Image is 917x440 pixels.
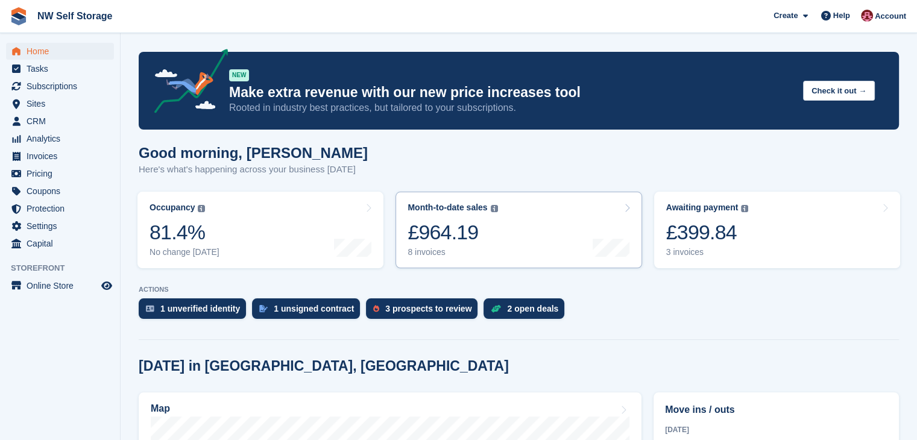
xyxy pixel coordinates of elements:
div: No change [DATE] [150,247,219,257]
span: CRM [27,113,99,130]
p: Here's what's happening across your business [DATE] [139,163,368,177]
span: Capital [27,235,99,252]
img: icon-info-grey-7440780725fd019a000dd9b08b2336e03edf1995a4989e88bcd33f0948082b44.svg [198,205,205,212]
a: menu [6,60,114,77]
span: Help [833,10,850,22]
div: £964.19 [408,220,497,245]
span: Subscriptions [27,78,99,95]
div: Month-to-date sales [408,203,487,213]
div: 1 unsigned contract [274,304,354,313]
div: 8 invoices [408,247,497,257]
a: menu [6,148,114,165]
h2: Move ins / outs [665,403,887,417]
img: icon-info-grey-7440780725fd019a000dd9b08b2336e03edf1995a4989e88bcd33f0948082b44.svg [491,205,498,212]
a: 2 open deals [484,298,570,325]
img: price-adjustments-announcement-icon-8257ccfd72463d97f412b2fc003d46551f7dbcb40ab6d574587a9cd5c0d94... [144,49,228,118]
span: Online Store [27,277,99,294]
span: Invoices [27,148,99,165]
img: stora-icon-8386f47178a22dfd0bd8f6a31ec36ba5ce8667c1dd55bd0f319d3a0aa187defe.svg [10,7,28,25]
img: prospect-51fa495bee0391a8d652442698ab0144808aea92771e9ea1ae160a38d050c398.svg [373,305,379,312]
p: Rooted in industry best practices, but tailored to your subscriptions. [229,101,793,115]
button: Check it out → [803,81,875,101]
a: menu [6,95,114,112]
a: Preview store [99,278,114,293]
a: Awaiting payment £399.84 3 invoices [654,192,900,268]
img: contract_signature_icon-13c848040528278c33f63329250d36e43548de30e8caae1d1a13099fd9432cc5.svg [259,305,268,312]
img: icon-info-grey-7440780725fd019a000dd9b08b2336e03edf1995a4989e88bcd33f0948082b44.svg [741,205,748,212]
span: Storefront [11,262,120,274]
a: menu [6,165,114,182]
a: Month-to-date sales £964.19 8 invoices [395,192,641,268]
img: Josh Vines [861,10,873,22]
a: menu [6,130,114,147]
div: NEW [229,69,249,81]
div: Occupancy [150,203,195,213]
h2: Map [151,403,170,414]
a: 3 prospects to review [366,298,484,325]
span: Coupons [27,183,99,200]
span: Create [774,10,798,22]
a: menu [6,43,114,60]
div: £399.84 [666,220,749,245]
img: verify_identity-adf6edd0f0f0b5bbfe63781bf79b02c33cf7c696d77639b501bdc392416b5a36.svg [146,305,154,312]
div: 3 prospects to review [385,304,471,313]
h2: [DATE] in [GEOGRAPHIC_DATA], [GEOGRAPHIC_DATA] [139,358,509,374]
div: 2 open deals [507,304,558,313]
h1: Good morning, [PERSON_NAME] [139,145,368,161]
span: Tasks [27,60,99,77]
a: NW Self Storage [33,6,117,26]
p: ACTIONS [139,286,899,294]
a: menu [6,218,114,234]
span: Settings [27,218,99,234]
a: menu [6,277,114,294]
a: menu [6,113,114,130]
img: deal-1b604bf984904fb50ccaf53a9ad4b4a5d6e5aea283cecdc64d6e3604feb123c2.svg [491,304,501,313]
span: Sites [27,95,99,112]
a: menu [6,200,114,217]
a: menu [6,183,114,200]
span: Protection [27,200,99,217]
span: Analytics [27,130,99,147]
div: Awaiting payment [666,203,739,213]
span: Account [875,10,906,22]
a: menu [6,235,114,252]
a: 1 unverified identity [139,298,252,325]
div: [DATE] [665,424,887,435]
a: 1 unsigned contract [252,298,366,325]
div: 81.4% [150,220,219,245]
a: Occupancy 81.4% No change [DATE] [137,192,383,268]
span: Home [27,43,99,60]
div: 1 unverified identity [160,304,240,313]
p: Make extra revenue with our new price increases tool [229,84,793,101]
div: 3 invoices [666,247,749,257]
span: Pricing [27,165,99,182]
a: menu [6,78,114,95]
